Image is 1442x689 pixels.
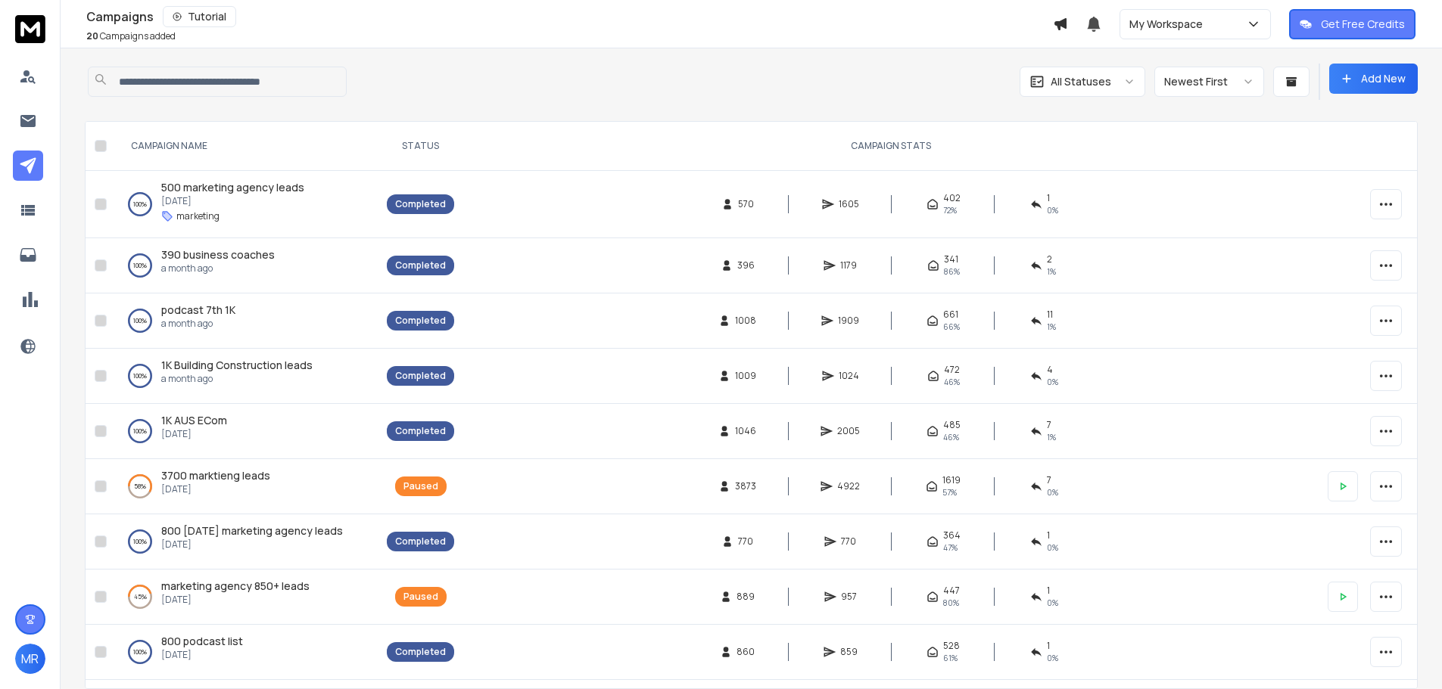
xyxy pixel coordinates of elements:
[943,597,959,609] span: 80 %
[735,315,756,327] span: 1008
[1047,597,1058,609] span: 0 %
[1047,419,1051,431] span: 7
[943,640,960,652] span: 528
[735,370,756,382] span: 1009
[1154,67,1264,97] button: Newest First
[1047,192,1050,204] span: 1
[161,358,313,373] a: 1K Building Construction leads
[737,259,755,272] span: 396
[113,459,378,514] td: 58%3700 marktieng leads[DATE]
[86,29,98,42] span: 20
[839,198,859,210] span: 1605
[1047,585,1050,597] span: 1
[1047,640,1050,652] span: 1
[395,370,446,382] div: Completed
[113,349,378,404] td: 100%1K Building Construction leadsa month ago
[161,579,310,594] a: marketing agency 850+ leads
[943,309,958,321] span: 661
[943,652,958,664] span: 61 %
[133,424,147,439] p: 100 %
[161,318,235,330] p: a month ago
[1289,9,1416,39] button: Get Free Credits
[86,30,176,42] p: Campaigns added
[403,480,438,492] div: Paused
[943,431,959,443] span: 46 %
[942,486,957,498] span: 57 %
[161,358,313,372] span: 1K Building Construction leads
[161,468,270,483] span: 3700 marktieng leads
[738,198,754,210] span: 570
[943,321,960,333] span: 66 %
[1047,321,1056,333] span: 1 %
[161,523,343,538] a: 800 [DATE] marketing agency leads
[395,259,446,272] div: Completed
[839,370,859,382] span: 1024
[837,425,860,437] span: 2005
[113,570,378,625] td: 45%marketing agency 850+ leads[DATE]
[161,303,235,317] span: podcast 7th 1K
[161,413,227,428] a: 1K AUS ECom
[86,6,1053,27] div: Campaigns
[133,197,147,212] p: 100 %
[943,192,961,204] span: 402
[1047,204,1058,216] span: 0 %
[113,514,378,570] td: 100%800 [DATE] marketing agency leads[DATE]
[738,535,753,548] span: 770
[1047,652,1058,664] span: 0 %
[737,591,755,603] span: 889
[837,480,860,492] span: 4922
[1047,253,1052,265] span: 2
[161,428,227,440] p: [DATE]
[113,625,378,680] td: 100%800 podcast list[DATE]
[1047,474,1051,486] span: 7
[1051,74,1111,89] p: All Statuses
[403,591,438,603] div: Paused
[161,523,343,538] span: 800 [DATE] marketing agency leads
[134,589,147,604] p: 45 %
[463,122,1319,171] th: CAMPAIGN STATS
[944,265,960,278] span: 86 %
[161,303,235,318] a: podcast 7th 1K
[113,404,378,459] td: 100%1K AUS ECom[DATE]
[944,253,958,265] span: 341
[161,247,275,262] a: 390 business coaches
[1047,265,1056,278] span: 1 %
[161,180,304,194] span: 500 marketing agency leads
[378,122,463,171] th: STATUS
[395,315,446,327] div: Completed
[1129,17,1209,32] p: My Workspace
[838,315,859,327] span: 1909
[840,259,857,272] span: 1179
[1329,64,1418,94] button: Add New
[113,293,378,349] td: 100%podcast 7th 1Ka month ago
[161,634,243,649] a: 800 podcast list
[1047,309,1053,321] span: 11
[161,483,270,495] p: [DATE]
[161,262,275,275] p: a month ago
[133,313,147,328] p: 100 %
[161,195,304,207] p: [DATE]
[395,425,446,437] div: Completed
[735,480,756,492] span: 3873
[395,535,446,548] div: Completed
[735,425,756,437] span: 1046
[1047,376,1058,388] span: 0 %
[1047,486,1058,498] span: 0 %
[161,247,275,262] span: 390 business coaches
[1047,431,1056,443] span: 1 %
[161,373,313,385] p: a month ago
[161,579,310,593] span: marketing agency 850+ leads
[1047,529,1050,542] span: 1
[15,644,45,674] button: MR
[133,534,147,549] p: 100 %
[133,258,147,273] p: 100 %
[395,646,446,658] div: Completed
[161,594,310,606] p: [DATE]
[133,368,147,383] p: 100 %
[737,646,755,658] span: 860
[841,535,856,548] span: 770
[161,468,270,483] a: 3700 marktieng leads
[840,646,858,658] span: 859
